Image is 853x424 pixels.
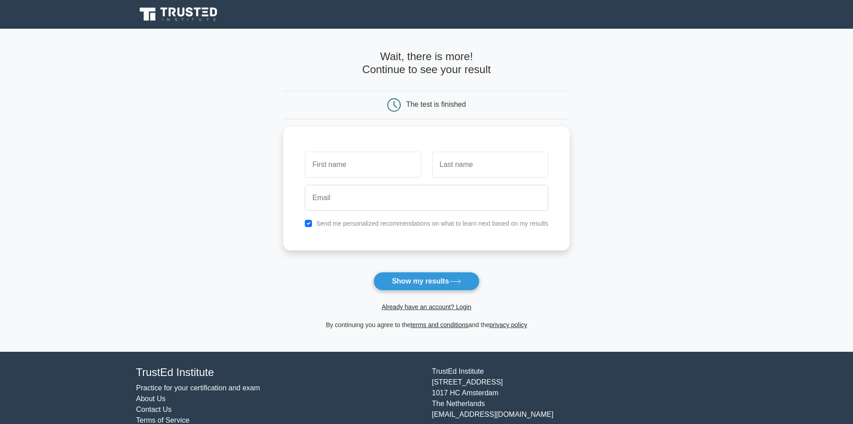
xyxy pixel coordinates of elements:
input: First name [305,152,421,178]
a: Already have an account? Login [381,303,471,310]
a: Terms of Service [136,416,190,424]
input: Email [305,185,548,211]
a: privacy policy [489,321,527,328]
label: Send me personalized recommendations on what to learn next based on my results [316,220,548,227]
a: Contact Us [136,406,172,413]
a: Practice for your certification and exam [136,384,260,392]
input: Last name [432,152,548,178]
h4: Wait, there is more! Continue to see your result [283,50,570,76]
a: terms and conditions [411,321,468,328]
button: Show my results [373,272,479,291]
div: By continuing you agree to the and the [278,319,575,330]
h4: TrustEd Institute [136,366,421,379]
div: The test is finished [406,101,466,108]
a: About Us [136,395,166,402]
